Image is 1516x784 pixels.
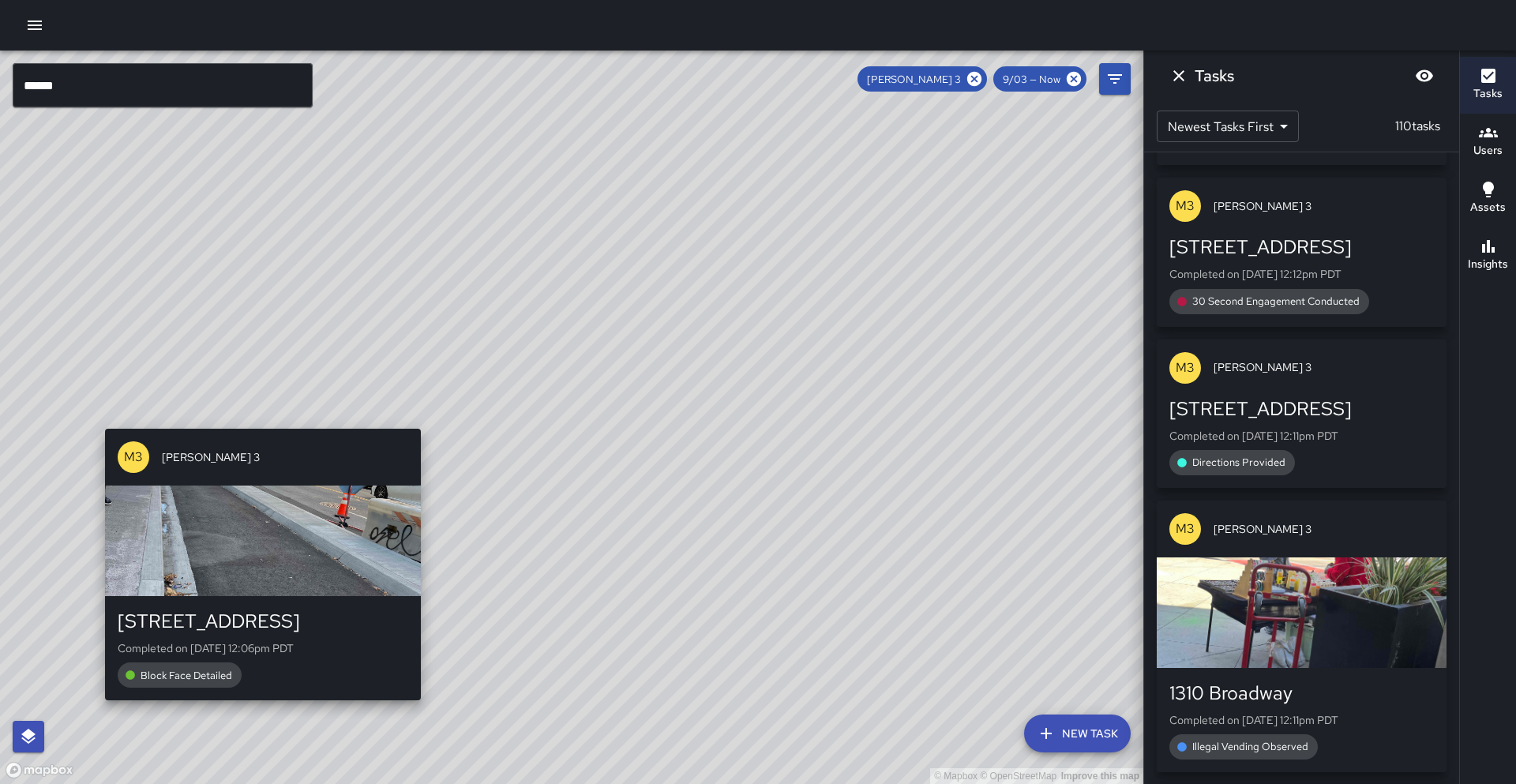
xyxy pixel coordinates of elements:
[1157,111,1299,142] div: Newest Tasks First
[1099,63,1131,95] button: Filters
[1163,60,1195,92] button: Dismiss
[1214,198,1434,214] span: [PERSON_NAME] 3
[1389,117,1447,136] p: 110 tasks
[1176,520,1195,538] p: M3
[1183,740,1318,753] span: Illegal Vending Observed
[1195,63,1234,88] h6: Tasks
[124,448,143,467] p: M3
[1460,114,1516,171] button: Users
[1157,339,1447,488] button: M3[PERSON_NAME] 3[STREET_ADDRESS]Completed on [DATE] 12:11pm PDTDirections Provided
[1214,359,1434,375] span: [PERSON_NAME] 3
[1157,501,1447,772] button: M3[PERSON_NAME] 31310 BroadwayCompleted on [DATE] 12:11pm PDTIllegal Vending Observed
[993,66,1086,92] div: 9/03 — Now
[118,640,408,656] p: Completed on [DATE] 12:06pm PDT
[1473,142,1503,159] h6: Users
[1169,712,1434,728] p: Completed on [DATE] 12:11pm PDT
[118,609,408,634] div: [STREET_ADDRESS]
[1169,396,1434,422] div: [STREET_ADDRESS]
[857,73,970,86] span: [PERSON_NAME] 3
[1470,199,1506,216] h6: Assets
[1468,256,1508,273] h6: Insights
[1460,57,1516,114] button: Tasks
[162,449,408,465] span: [PERSON_NAME] 3
[1214,521,1434,537] span: [PERSON_NAME] 3
[1460,171,1516,227] button: Assets
[1157,178,1447,326] button: M3[PERSON_NAME] 3[STREET_ADDRESS]Completed on [DATE] 12:12pm PDT30 Second Engagement Conducted
[1473,85,1503,103] h6: Tasks
[105,429,421,700] button: M3[PERSON_NAME] 3[STREET_ADDRESS]Completed on [DATE] 12:06pm PDTBlock Face Detailed
[1183,456,1295,469] span: Directions Provided
[1169,234,1434,260] div: [STREET_ADDRESS]
[1176,197,1195,216] p: M3
[1169,266,1434,282] p: Completed on [DATE] 12:12pm PDT
[1460,227,1516,284] button: Insights
[857,66,987,92] div: [PERSON_NAME] 3
[1176,358,1195,377] p: M3
[1409,60,1440,92] button: Blur
[1169,428,1434,444] p: Completed on [DATE] 12:11pm PDT
[993,73,1070,86] span: 9/03 — Now
[1169,681,1434,706] div: 1310 Broadway
[1024,715,1131,752] button: New Task
[1183,294,1369,308] span: 30 Second Engagement Conducted
[131,669,242,682] span: Block Face Detailed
